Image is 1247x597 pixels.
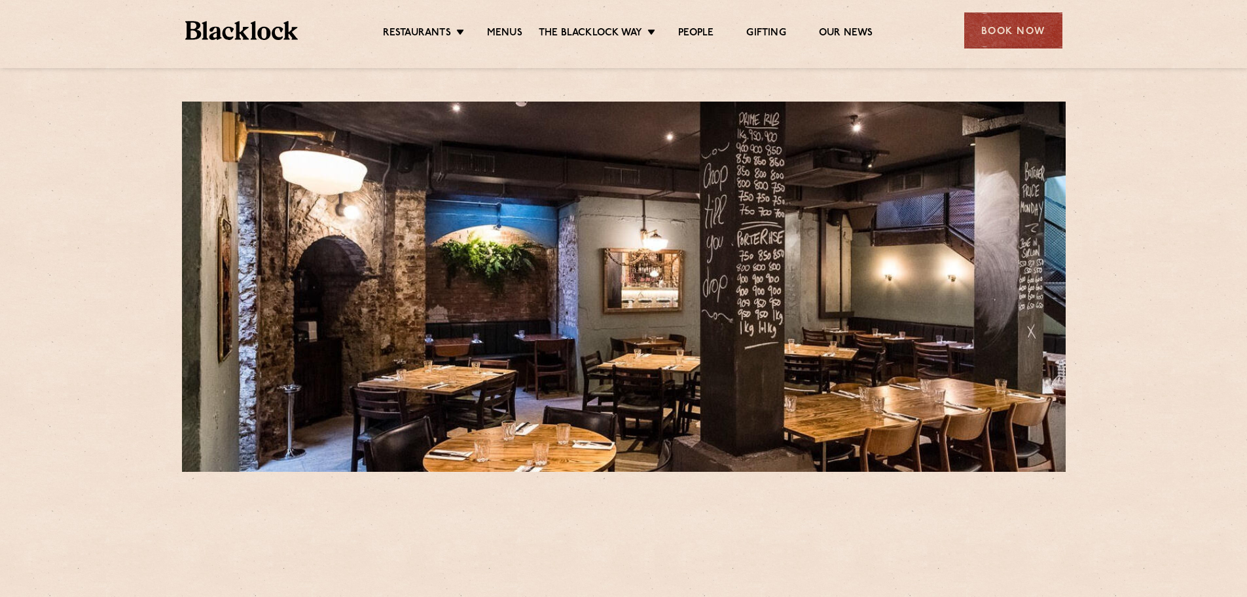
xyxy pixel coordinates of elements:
[964,12,1062,48] div: Book Now
[678,27,714,41] a: People
[487,27,522,41] a: Menus
[383,27,451,41] a: Restaurants
[185,21,298,40] img: BL_Textured_Logo-footer-cropped.svg
[539,27,642,41] a: The Blacklock Way
[819,27,873,41] a: Our News
[746,27,786,41] a: Gifting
